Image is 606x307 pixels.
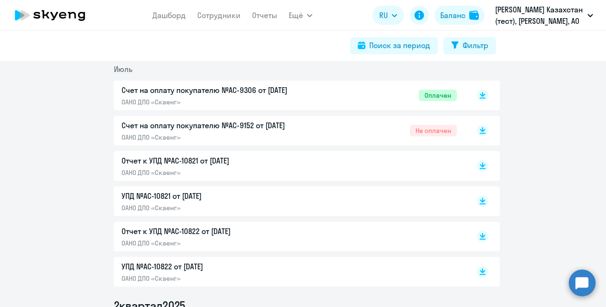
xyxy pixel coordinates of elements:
div: Фильтр [463,40,488,51]
a: Счет на оплату покупателю №AC-9152 от [DATE]ОАНО ДПО «Скаенг»Не оплачен [121,120,457,142]
button: Ещё [289,6,313,25]
a: Дашборд [152,10,186,20]
a: Отчет к УПД №AC-10821 от [DATE]ОАНО ДПО «Скаенг» [121,155,457,177]
button: Поиск за период [350,37,438,54]
a: Сотрудники [197,10,241,20]
p: ОАНО ДПО «Скаенг» [121,133,322,142]
span: Ещё [289,10,303,21]
a: УПД №AC-10822 от [DATE]ОАНО ДПО «Скаенг» [121,261,457,283]
p: Счет на оплату покупателю №AC-9152 от [DATE] [121,120,322,131]
p: ОАНО ДПО «Скаенг» [121,239,322,247]
p: ОАНО ДПО «Скаенг» [121,274,322,283]
span: Оплачен [419,90,457,101]
p: ОАНО ДПО «Скаенг» [121,168,322,177]
button: RU [373,6,404,25]
span: Июль [114,64,132,74]
p: Счет на оплату покупателю №AC-9306 от [DATE] [121,84,322,96]
div: Поиск за период [369,40,430,51]
p: УПД №AC-10822 от [DATE] [121,261,322,272]
div: Баланс [440,10,465,21]
p: ОАНО ДПО «Скаенг» [121,98,322,106]
span: RU [379,10,388,21]
p: [PERSON_NAME] Казахстан (тест), [PERSON_NAME], АО [495,4,584,27]
span: Не оплачен [410,125,457,136]
p: Отчет к УПД №AC-10821 от [DATE] [121,155,322,166]
button: Фильтр [444,37,496,54]
p: УПД №AC-10821 от [DATE] [121,190,322,202]
img: balance [469,10,479,20]
a: Счет на оплату покупателю №AC-9306 от [DATE]ОАНО ДПО «Скаенг»Оплачен [121,84,457,106]
a: Отчеты [252,10,277,20]
p: ОАНО ДПО «Скаенг» [121,204,322,212]
button: [PERSON_NAME] Казахстан (тест), [PERSON_NAME], АО [490,4,598,27]
a: Отчет к УПД №AC-10822 от [DATE]ОАНО ДПО «Скаенг» [121,225,457,247]
button: Балансbalance [434,6,485,25]
a: УПД №AC-10821 от [DATE]ОАНО ДПО «Скаенг» [121,190,457,212]
p: Отчет к УПД №AC-10822 от [DATE] [121,225,322,237]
